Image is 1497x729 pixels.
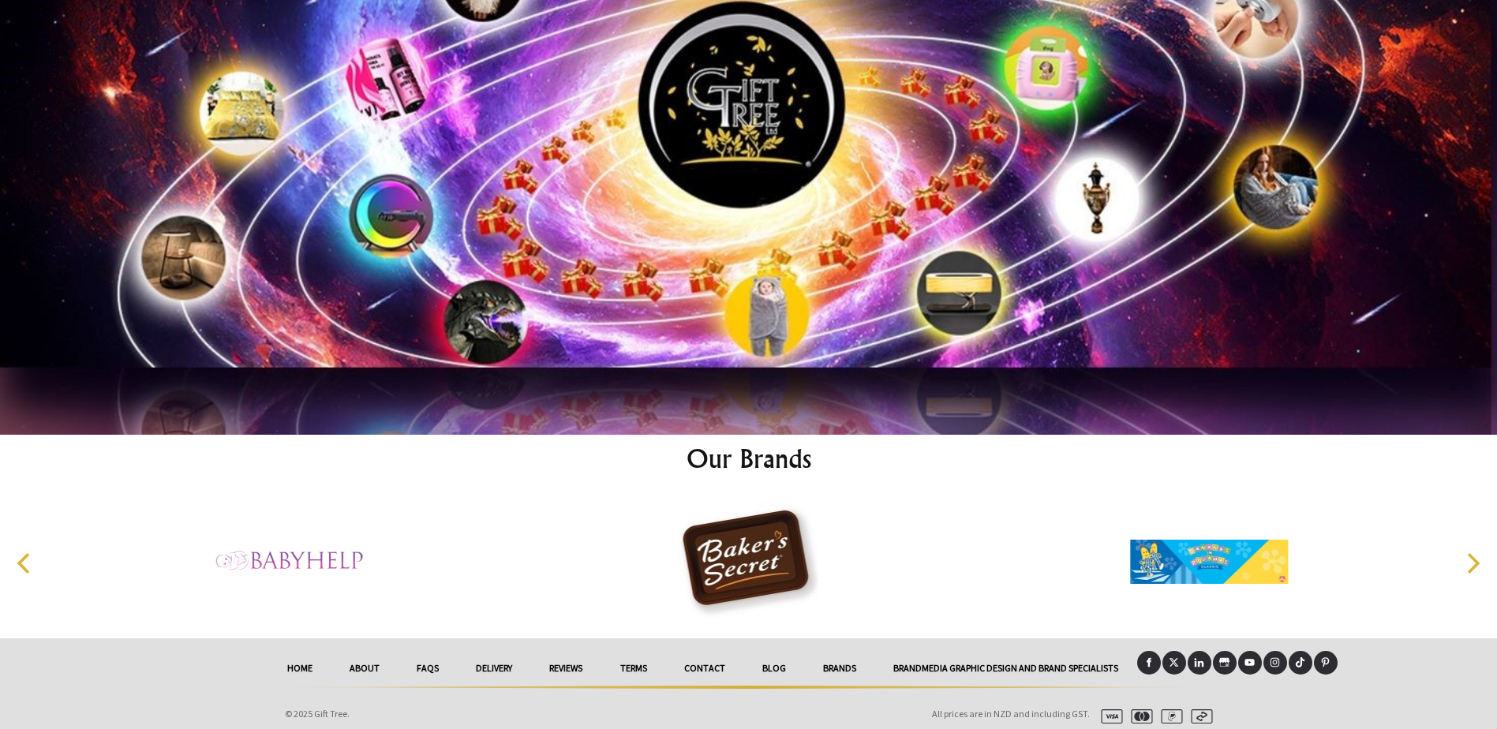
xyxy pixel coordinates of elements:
[1185,709,1213,723] img: afterpay.svg
[1238,651,1262,675] a: Youtube
[1130,503,1288,621] img: Bananas in Pyjamas
[1155,709,1183,723] img: paypal.svg
[932,708,1090,720] span: All prices are in NZD and including GST.
[874,651,1136,686] a: Brandmedia Graphic Design And Brand Specialists
[1289,651,1312,675] a: Tiktok
[669,503,827,621] img: Baker's Secret
[601,651,665,686] a: Terms
[1162,651,1186,675] a: X (Twitter)
[1314,651,1338,675] a: Pinterest
[285,708,350,720] span: © 2025 Gift Tree.
[804,651,874,686] a: Brands
[1137,651,1161,675] a: Facebook
[269,651,331,686] a: HOME
[458,651,531,686] a: delivery
[1263,651,1287,675] a: Instagram
[1125,709,1153,723] img: mastercard.svg
[743,651,804,686] a: Blog
[1095,709,1123,723] img: visa.svg
[399,651,458,686] a: FAQs
[531,651,601,686] a: reviews
[1454,547,1489,581] button: Next
[209,503,367,621] img: Baby Help
[8,547,43,581] button: Previous
[331,651,399,686] a: About
[665,651,743,686] a: Contact
[1188,651,1211,675] a: LinkedIn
